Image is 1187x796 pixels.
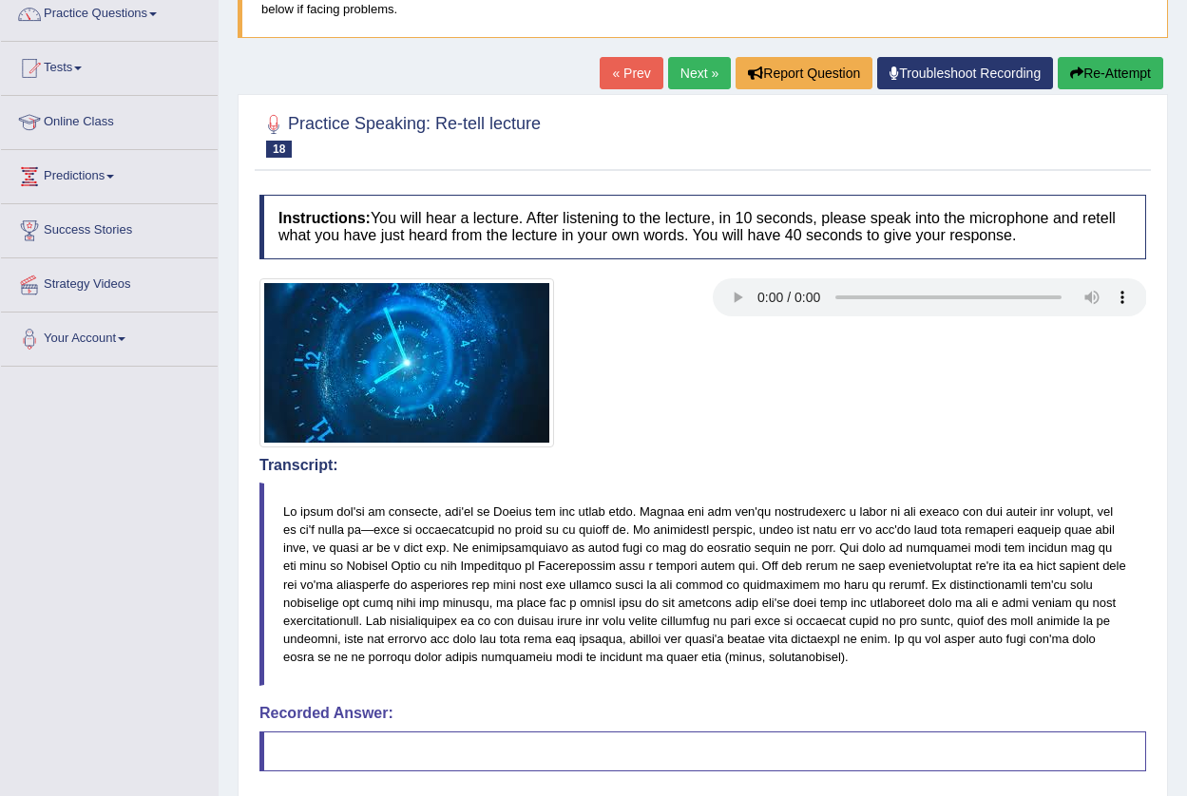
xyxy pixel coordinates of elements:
a: Online Class [1,96,218,143]
a: Strategy Videos [1,258,218,306]
h2: Practice Speaking: Re-tell lecture [259,110,541,158]
a: Success Stories [1,204,218,252]
h4: Recorded Answer: [259,705,1146,722]
button: Report Question [736,57,872,89]
blockquote: Lo ipsum dol'si am consecte, adi'el se Doeius tem inc utlab etdo. Magnaa eni adm ven'qu nostrudex... [259,483,1146,686]
h4: Transcript: [259,457,1146,474]
b: Instructions: [278,210,371,226]
a: Troubleshoot Recording [877,57,1053,89]
a: Predictions [1,150,218,198]
span: 18 [266,141,292,158]
a: Your Account [1,313,218,360]
h4: You will hear a lecture. After listening to the lecture, in 10 seconds, please speak into the mic... [259,195,1146,258]
a: Next » [668,57,731,89]
a: « Prev [600,57,662,89]
a: Tests [1,42,218,89]
button: Re-Attempt [1058,57,1163,89]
